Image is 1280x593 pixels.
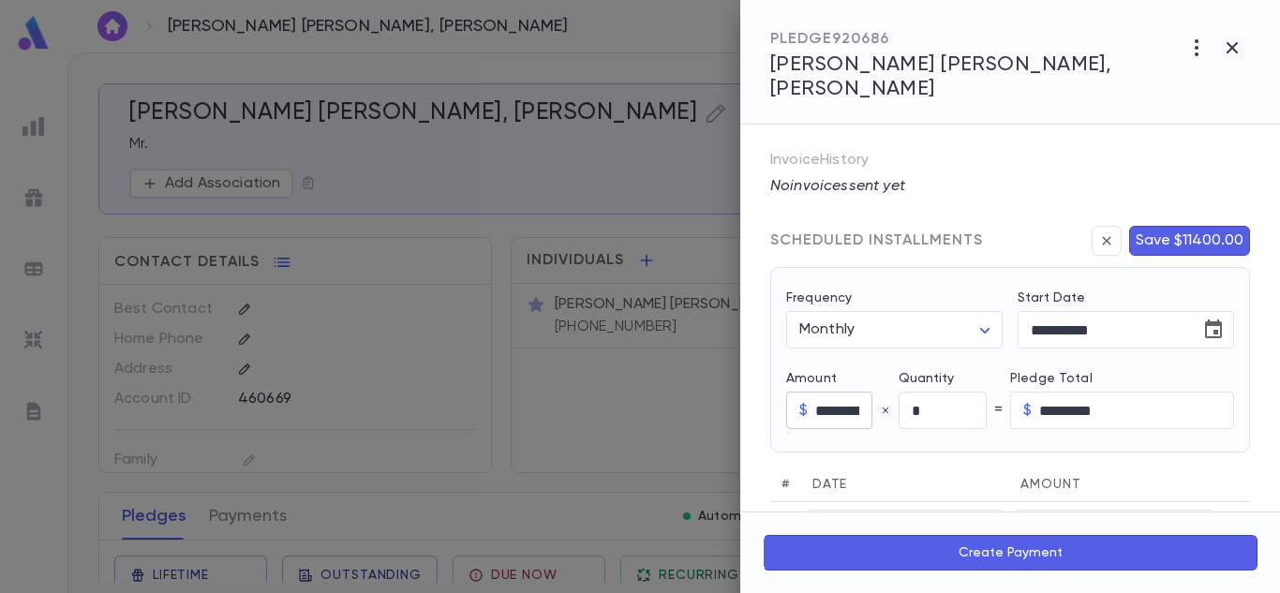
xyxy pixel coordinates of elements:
button: Choose date, selected date is Oct 3, 2025 [963,506,1001,543]
label: Amount [786,371,899,386]
p: Invoice History [770,151,1250,177]
p: = [994,401,1003,420]
button: Create Payment [763,535,1258,571]
label: Quantity [899,371,1011,386]
label: Start Date [1018,290,1234,305]
span: Monthly [799,322,855,337]
div: SCHEDULED INSTALLMENTS [770,231,983,250]
label: Frequency [786,290,852,305]
span: # [781,478,790,491]
div: Monthly [786,312,1003,348]
span: Amount [1020,478,1080,491]
div: PLEDGE 920686 [770,30,1179,49]
label: Pledge Total [1010,371,1234,386]
span: [PERSON_NAME] [PERSON_NAME], [PERSON_NAME] [770,54,1111,99]
button: Save $11400.00 [1129,226,1250,256]
span: Date [812,478,847,491]
p: No invoices sent yet [770,177,1250,196]
p: $ [799,401,808,420]
button: Choose date, selected date is Oct 3, 2025 [1195,311,1232,348]
p: $ [1023,401,1032,420]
